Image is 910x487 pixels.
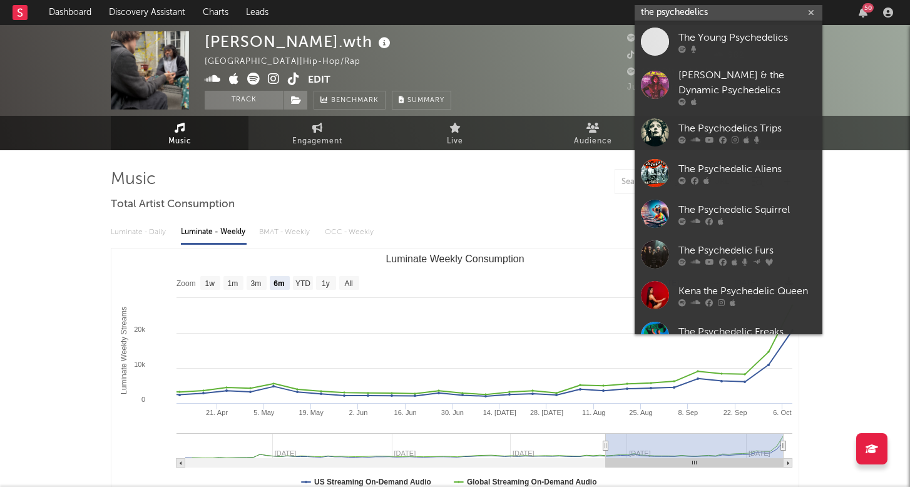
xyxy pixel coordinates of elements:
[205,279,215,288] text: 1w
[635,21,822,62] a: The Young Psychedelics
[386,254,524,264] text: Luminate Weekly Consumption
[176,279,196,288] text: Zoom
[205,31,394,52] div: [PERSON_NAME].wth
[524,116,662,150] a: Audience
[678,324,816,339] div: The Psychedelic Freaks
[274,279,284,288] text: 6m
[635,315,822,356] a: The Psychedelic Freaks
[859,8,867,18] button: 50
[392,91,451,110] button: Summary
[635,234,822,275] a: The Psychedelic Furs
[627,51,664,59] span: 1,559
[678,243,816,258] div: The Psychedelic Furs
[635,112,822,153] a: The Psychodelics Trips
[483,409,516,416] text: 14. [DATE]
[349,409,367,416] text: 2. Jun
[322,279,330,288] text: 1y
[253,409,275,416] text: 5. May
[627,68,744,76] span: 13,118 Monthly Listeners
[615,177,747,187] input: Search by song name or URL
[344,279,352,288] text: All
[723,409,747,416] text: 22. Sep
[206,409,228,416] text: 21. Apr
[248,116,386,150] a: Engagement
[111,116,248,150] a: Music
[228,279,238,288] text: 1m
[678,202,816,217] div: The Psychedelic Squirrel
[635,193,822,234] a: The Psychedelic Squirrel
[678,161,816,177] div: The Psychedelic Aliens
[386,116,524,150] a: Live
[314,478,431,486] text: US Streaming On-Demand Audio
[678,409,698,416] text: 8. Sep
[635,62,822,112] a: [PERSON_NAME] & the Dynamic Psychedelics
[629,409,652,416] text: 25. Aug
[627,83,700,91] span: Jump Score: 82.2
[111,197,235,212] span: Total Artist Consumption
[181,222,247,243] div: Luminate - Weekly
[205,54,375,69] div: [GEOGRAPHIC_DATA] | Hip-Hop/Rap
[251,279,262,288] text: 3m
[331,93,379,108] span: Benchmark
[134,361,145,368] text: 10k
[314,91,386,110] a: Benchmark
[295,279,310,288] text: YTD
[635,5,822,21] input: Search for artists
[678,121,816,136] div: The Psychodelics Trips
[407,97,444,104] span: Summary
[168,134,192,149] span: Music
[635,275,822,315] a: Kena the Psychedelic Queen
[627,34,665,43] span: 1,399
[447,134,463,149] span: Live
[299,409,324,416] text: 19. May
[141,396,145,403] text: 0
[582,409,605,416] text: 11. Aug
[862,3,874,13] div: 50
[467,478,597,486] text: Global Streaming On-Demand Audio
[308,73,330,88] button: Edit
[441,409,464,416] text: 30. Jun
[678,68,816,98] div: [PERSON_NAME] & the Dynamic Psychedelics
[574,134,612,149] span: Audience
[205,91,283,110] button: Track
[678,284,816,299] div: Kena the Psychedelic Queen
[394,409,417,416] text: 16. Jun
[530,409,563,416] text: 28. [DATE]
[635,153,822,193] a: The Psychedelic Aliens
[678,30,816,45] div: The Young Psychedelics
[134,326,145,333] text: 20k
[292,134,342,149] span: Engagement
[773,409,791,416] text: 6. Oct
[120,307,128,394] text: Luminate Weekly Streams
